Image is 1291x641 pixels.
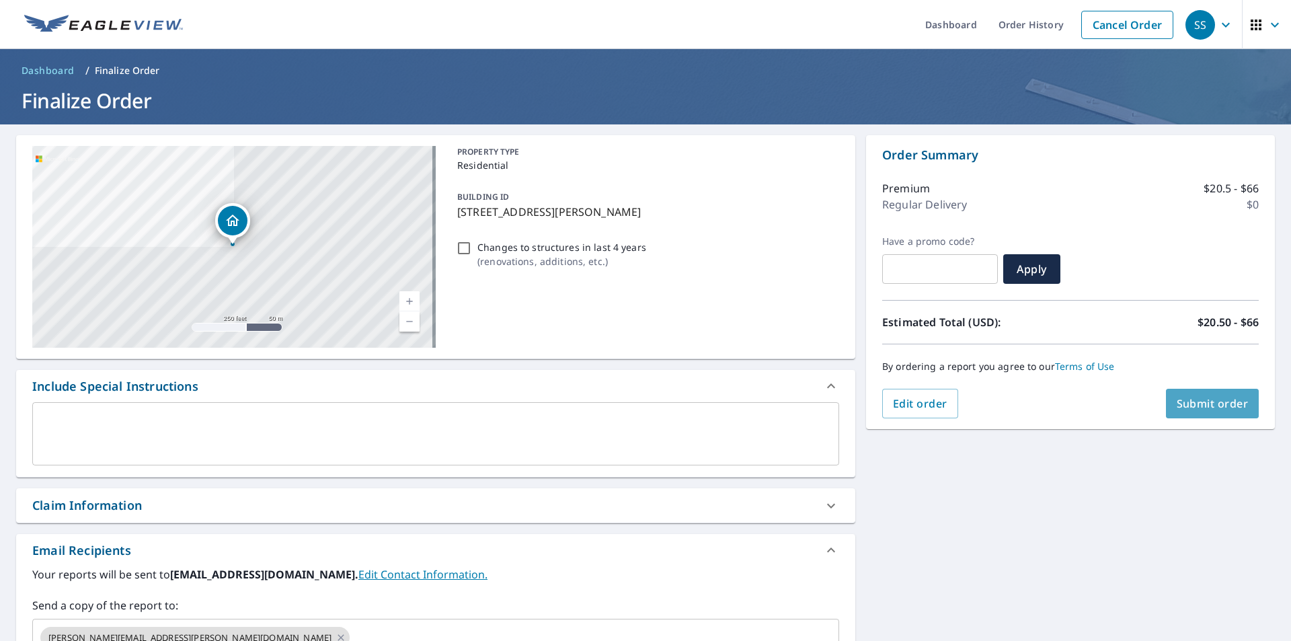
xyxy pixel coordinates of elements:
a: Current Level 17, Zoom Out [399,311,420,332]
div: Claim Information [32,496,142,515]
a: Dashboard [16,60,80,81]
div: Include Special Instructions [16,370,855,402]
p: Order Summary [882,146,1259,164]
label: Send a copy of the report to: [32,597,839,613]
div: Email Recipients [32,541,131,560]
div: Dropped pin, building 1, Residential property, 221 Brumsey Rd Moyock, NC 27958 [215,203,250,245]
label: Have a promo code? [882,235,998,248]
button: Apply [1003,254,1060,284]
button: Edit order [882,389,958,418]
a: Terms of Use [1055,360,1115,373]
a: Cancel Order [1081,11,1173,39]
p: Finalize Order [95,64,160,77]
p: $20.50 - $66 [1198,314,1259,330]
p: Residential [457,158,834,172]
p: $20.5 - $66 [1204,180,1259,196]
a: Current Level 17, Zoom In [399,291,420,311]
p: Estimated Total (USD): [882,314,1070,330]
span: Submit order [1177,396,1249,411]
span: Dashboard [22,64,75,77]
span: Edit order [893,396,947,411]
div: Email Recipients [16,534,855,566]
a: EditContactInfo [358,567,487,582]
button: Submit order [1166,389,1259,418]
span: Apply [1014,262,1050,276]
p: Regular Delivery [882,196,967,213]
p: Premium [882,180,930,196]
img: EV Logo [24,15,183,35]
p: [STREET_ADDRESS][PERSON_NAME] [457,204,834,220]
div: Include Special Instructions [32,377,198,395]
div: Claim Information [16,488,855,523]
p: BUILDING ID [457,191,509,202]
div: SS [1185,10,1215,40]
p: ( renovations, additions, etc. ) [477,254,646,268]
p: Changes to structures in last 4 years [477,240,646,254]
p: PROPERTY TYPE [457,146,834,158]
li: / [85,63,89,79]
b: [EMAIL_ADDRESS][DOMAIN_NAME]. [170,567,358,582]
label: Your reports will be sent to [32,566,839,582]
nav: breadcrumb [16,60,1275,81]
h1: Finalize Order [16,87,1275,114]
p: By ordering a report you agree to our [882,361,1259,373]
p: $0 [1247,196,1259,213]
